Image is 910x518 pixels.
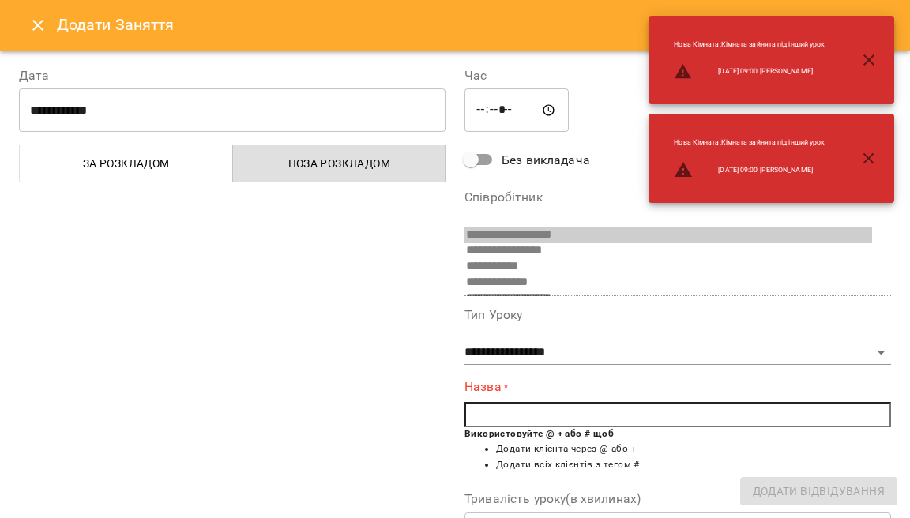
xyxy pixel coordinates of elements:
[29,154,224,173] span: За розкладом
[496,441,891,457] li: Додати клієнта через @ або +
[464,377,891,396] label: Назва
[243,154,437,173] span: Поза розкладом
[57,13,891,37] h6: Додати Заняття
[661,33,837,56] li: Нова Кімната : Кімната зайнята під інший урок
[464,191,891,204] label: Співробітник
[19,69,446,82] label: Дата
[464,69,891,82] label: Час
[502,151,590,170] span: Без викладача
[232,145,446,182] button: Поза розкладом
[19,145,233,182] button: За розкладом
[661,154,837,186] li: [DATE] 09:00 [PERSON_NAME]
[464,493,891,505] label: Тривалість уроку(в хвилинах)
[464,428,614,439] b: Використовуйте @ + або # щоб
[496,457,891,473] li: Додати всіх клієнтів з тегом #
[661,56,837,88] li: [DATE] 09:00 [PERSON_NAME]
[19,6,57,44] button: Close
[464,309,891,321] label: Тип Уроку
[661,131,837,154] li: Нова Кімната : Кімната зайнята під інший урок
